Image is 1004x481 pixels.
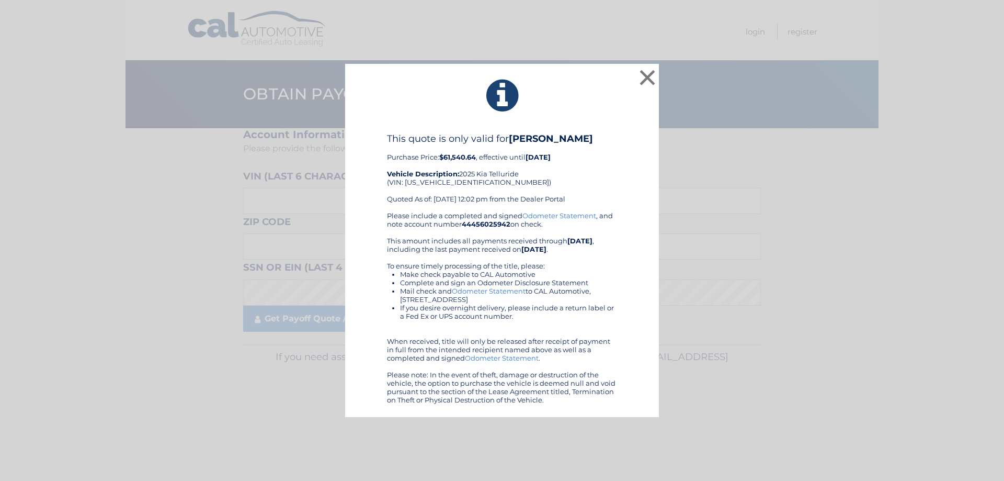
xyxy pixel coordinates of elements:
b: 44456025942 [462,220,510,228]
h4: This quote is only valid for [387,133,617,144]
li: If you desire overnight delivery, please include a return label or a Fed Ex or UPS account number. [400,304,617,320]
a: Odometer Statement [522,211,596,220]
strong: Vehicle Description: [387,170,459,178]
li: Make check payable to CAL Automotive [400,270,617,278]
li: Mail check and to CAL Automotive, [STREET_ADDRESS] [400,287,617,304]
b: [DATE] [567,237,592,245]
button: × [637,67,658,88]
b: [PERSON_NAME] [509,133,593,144]
a: Odometer Statement [452,287,526,295]
div: Please include a completed and signed , and note account number on check. This amount includes al... [387,211,617,404]
b: $61,540.64 [439,153,476,161]
b: [DATE] [526,153,551,161]
b: [DATE] [521,245,546,253]
div: Purchase Price: , effective until 2025 Kia Telluride (VIN: [US_VEHICLE_IDENTIFICATION_NUMBER]) Qu... [387,133,617,211]
a: Odometer Statement [465,354,539,362]
li: Complete and sign an Odometer Disclosure Statement [400,278,617,287]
